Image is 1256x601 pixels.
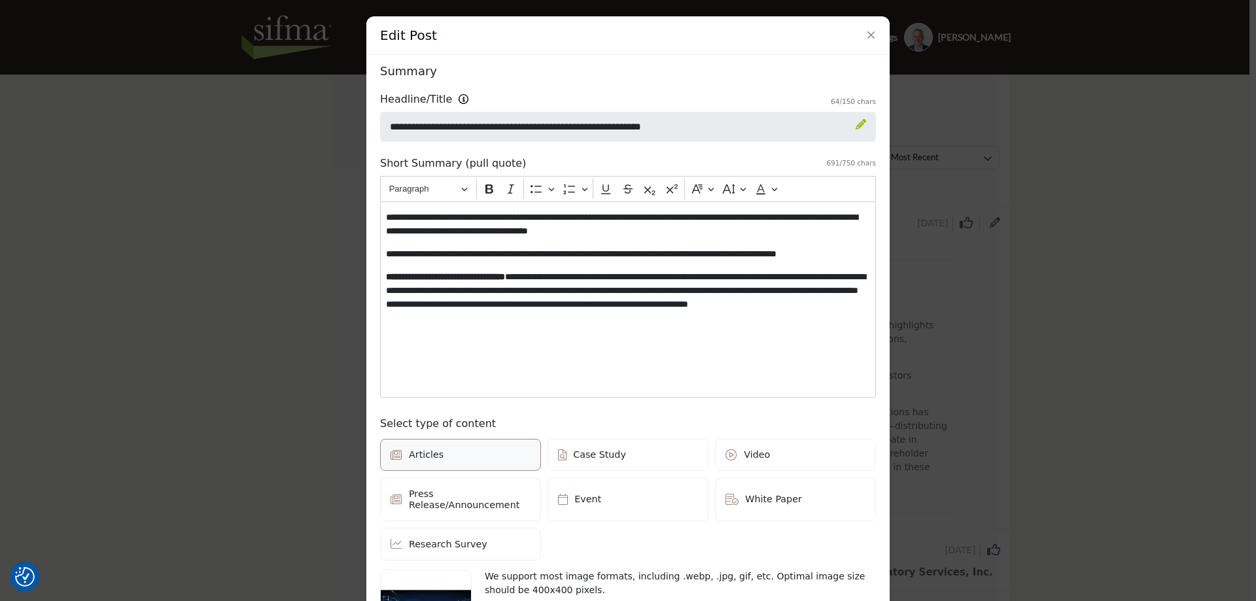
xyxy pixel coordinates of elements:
[380,92,468,107] label: Headline/Title
[380,64,876,78] h6: Summary
[380,176,876,201] div: Editor toolbar
[831,97,876,107] span: 64/150 chars
[380,26,437,45] h5: Edit Post
[383,179,474,199] button: Heading
[485,570,876,597] p: We support most image formats, including .webp, .jpg, gif, etc. Optimal image size should be 400x...
[15,567,35,587] button: Consent Preferences
[574,494,601,505] span: Event
[745,494,802,505] span: White Paper
[380,112,876,142] input: Enter a compelling headline
[409,449,444,460] span: Articles
[409,539,487,550] span: Research Survey
[380,416,876,432] label: Select type of content
[389,181,457,197] span: Paragraph
[15,567,35,587] img: Revisit consent button
[826,158,876,169] span: 691/750 chars
[744,449,770,460] span: Video
[862,26,881,44] button: Close
[380,201,876,398] div: Editor editing area: main
[573,449,626,460] span: Case Study
[409,489,531,511] span: Press Release/Announcement
[380,156,876,171] label: Short Summary (pull quote)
